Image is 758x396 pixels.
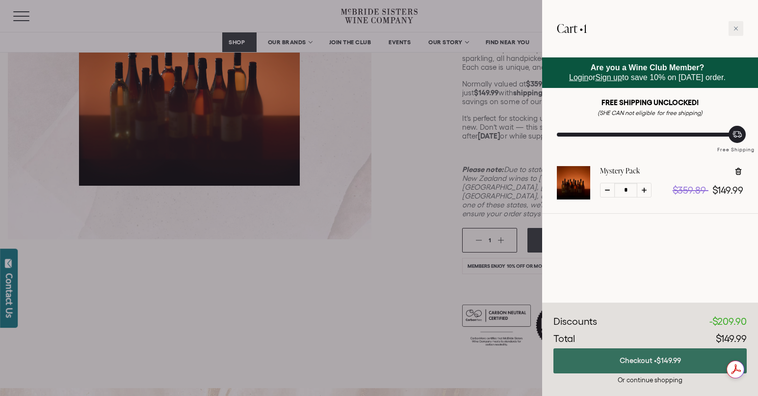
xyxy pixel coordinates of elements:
a: Sign up [596,73,622,82]
span: $359.89 [673,185,706,196]
div: - [709,314,747,329]
strong: Are you a Wine Club Member? [591,63,705,72]
a: Mystery Pack [600,166,640,176]
span: $149.99 [716,333,747,344]
span: $149.99 [656,356,681,365]
strong: FREE SHIPPING UNCLOCKED! [601,98,699,107]
button: Checkout •$149.99 [553,348,747,373]
h2: Cart • [557,15,587,42]
span: or to save 10% on [DATE] order. [569,63,726,82]
span: $149.99 [712,185,743,196]
div: Discounts [553,314,597,329]
a: Login [569,73,588,82]
a: Mystery Pack [557,191,590,201]
span: $209.90 [712,316,747,327]
span: 1 [583,20,587,36]
div: Free Shipping [714,137,758,154]
div: Total [553,332,575,346]
div: Or continue shopping [553,375,747,385]
em: (SHE CAN not eligible for free shipping) [598,110,703,116]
